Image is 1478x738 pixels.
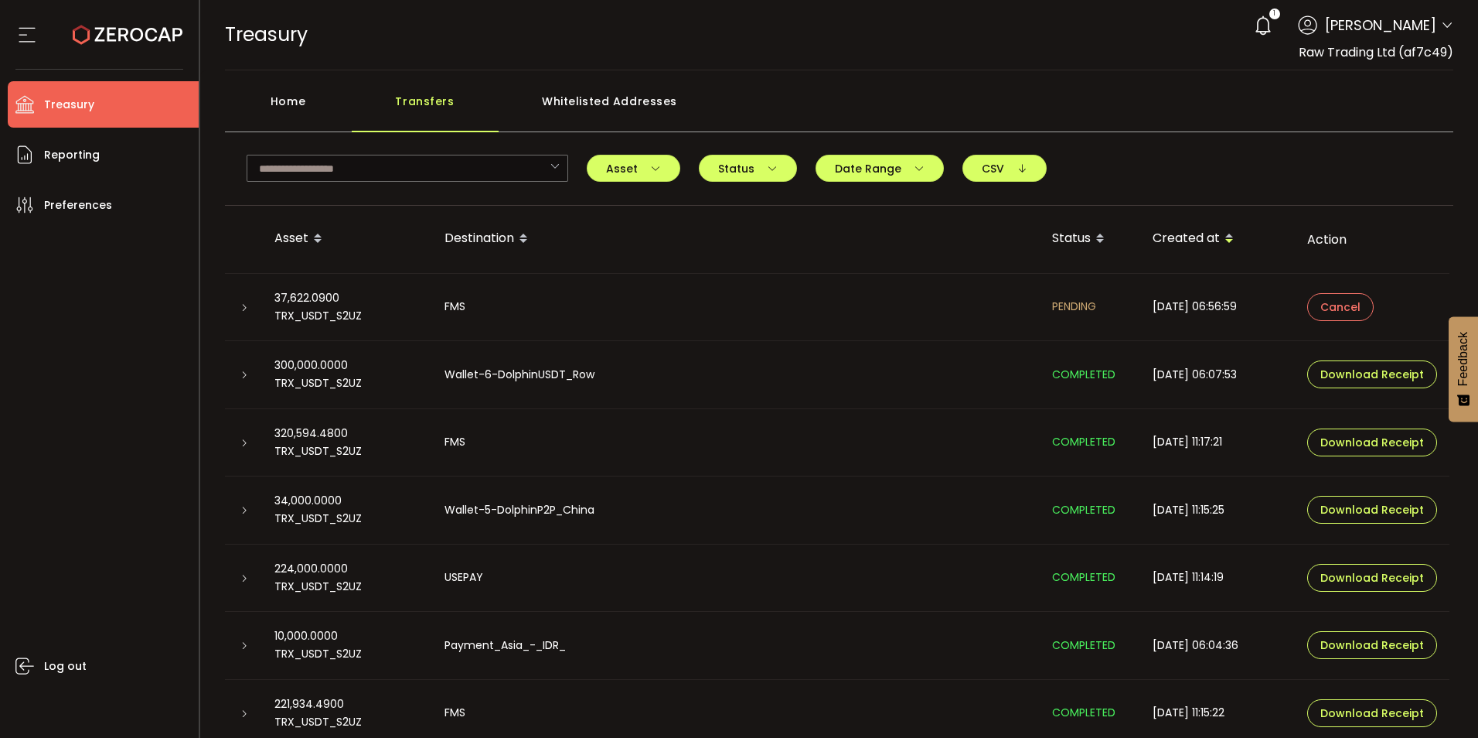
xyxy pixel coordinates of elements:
span: Raw Trading Ltd (af7c49) [1299,43,1453,61]
div: 10,000.0000 TRX_USDT_S2UZ [262,627,432,663]
span: Treasury [225,21,308,48]
div: FMS [432,433,1040,451]
span: Log out [44,655,87,678]
button: Feedback - Show survey [1449,316,1478,422]
div: Home [225,86,352,132]
span: Reporting [44,144,100,166]
div: Created at [1140,226,1295,252]
div: [DATE] 11:14:19 [1140,569,1295,586]
span: Treasury [44,94,94,116]
span: [PERSON_NAME] [1325,15,1436,36]
button: Status [699,155,797,182]
button: Download Receipt [1307,564,1437,592]
div: Status [1040,226,1140,252]
button: CSV [962,155,1047,182]
iframe: Chat Widget [1401,664,1478,738]
div: [DATE] 11:15:25 [1140,501,1295,519]
div: [DATE] 11:17:21 [1140,433,1295,451]
div: [DATE] 11:15:22 [1140,704,1295,722]
span: Download Receipt [1320,708,1424,719]
span: Download Receipt [1320,572,1424,583]
div: Transfers [352,86,499,132]
div: Payment_Asia_-_IDR_ [432,637,1040,654]
div: 34,000.0000 TRX_USDT_S2UZ [262,492,432,528]
div: [DATE] 06:04:36 [1140,637,1295,654]
button: Download Receipt [1307,631,1437,659]
span: CSV [982,163,1027,174]
span: Download Receipt [1320,504,1424,515]
div: 300,000.0000 TRX_USDT_S2UZ [262,357,432,392]
span: COMPLETED [1052,367,1115,382]
div: FMS [432,298,1040,316]
div: FMS [432,704,1040,722]
button: Download Receipt [1307,699,1437,727]
span: COMPLETED [1052,637,1115,653]
div: Destination [432,226,1040,252]
div: 37,622.0900 TRX_USDT_S2UZ [262,289,432,325]
div: Wallet-6-DolphinUSDT_Row [432,366,1040,384]
button: Asset [587,155,680,182]
div: 320,594.4800 TRX_USDT_S2UZ [262,425,432,460]
div: [DATE] 06:56:59 [1140,298,1295,316]
span: Preferences [44,194,112,217]
div: USEPAY [432,569,1040,586]
div: Action [1295,231,1449,248]
div: 224,000.0000 TRX_USDT_S2UZ [262,560,432,596]
span: COMPLETED [1052,705,1115,720]
span: COMPLETED [1052,434,1115,449]
span: 1 [1273,9,1275,19]
button: Download Receipt [1307,360,1437,388]
div: Whitelisted Addresses [499,86,721,132]
div: Asset [262,226,432,252]
span: Cancel [1320,302,1361,313]
span: Download Receipt [1320,437,1424,448]
div: Wallet-5-DolphinP2P_China [432,501,1040,519]
span: Date Range [835,163,925,174]
button: Download Receipt [1307,496,1437,524]
span: COMPLETED [1052,569,1115,585]
span: Download Receipt [1320,640,1424,651]
span: COMPLETED [1052,502,1115,518]
div: [DATE] 06:07:53 [1140,366,1295,384]
span: Status [718,163,778,174]
button: Date Range [816,155,944,182]
span: PENDING [1052,299,1096,314]
span: Download Receipt [1320,369,1424,380]
span: Feedback [1456,332,1470,386]
span: Asset [606,163,661,174]
button: Cancel [1307,293,1374,321]
button: Download Receipt [1307,429,1437,456]
div: 221,934.4900 TRX_USDT_S2UZ [262,695,432,731]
